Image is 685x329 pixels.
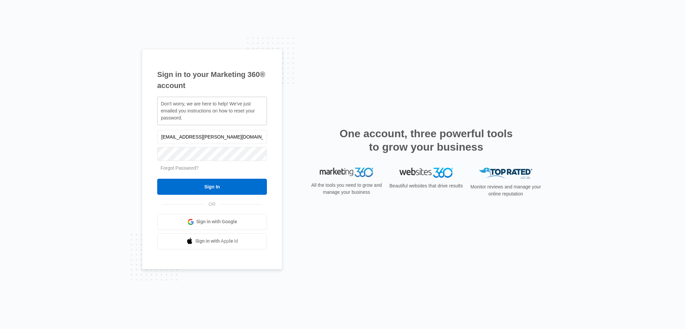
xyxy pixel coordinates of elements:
img: Top Rated Local [479,168,532,179]
h1: Sign in to your Marketing 360® account [157,69,267,91]
p: All the tools you need to grow and manage your business [309,182,384,196]
input: Email [157,130,267,144]
img: Websites 360 [399,168,453,177]
h2: One account, three powerful tools to grow your business [337,127,515,154]
a: Sign in with Google [157,214,267,230]
span: OR [204,201,220,208]
a: Forgot Password? [161,165,199,171]
a: Sign in with Apple Id [157,233,267,249]
span: Don't worry, we are here to help! We've just emailed you instructions on how to reset your password. [161,101,255,120]
input: Sign In [157,179,267,195]
span: Sign in with Apple Id [195,238,238,245]
img: Marketing 360 [320,168,373,177]
span: Sign in with Google [196,218,237,225]
p: Beautiful websites that drive results [389,182,464,189]
p: Monitor reviews and manage your online reputation [468,183,543,197]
